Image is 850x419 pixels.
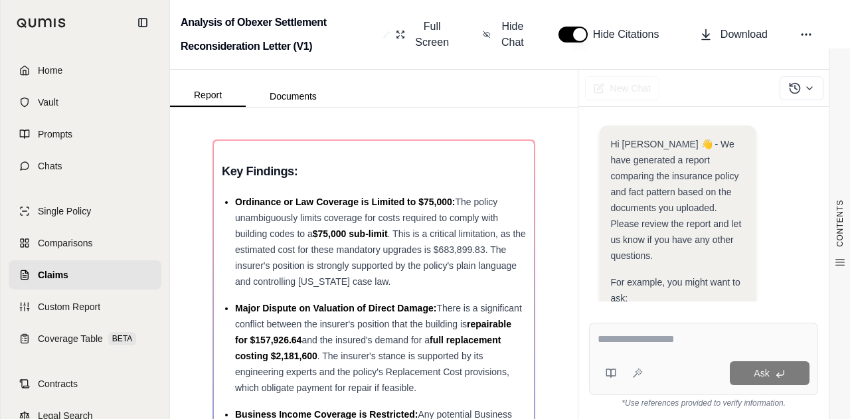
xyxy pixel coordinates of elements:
h3: Key Findings: [222,159,526,183]
button: Ask [730,361,809,385]
span: Ordinance or Law Coverage is Limited to $75,000: [235,197,455,207]
a: Chats [9,151,161,181]
a: Home [9,56,161,85]
span: and the insured's demand for a [301,335,430,345]
img: Qumis Logo [17,18,66,28]
button: Full Screen [390,13,456,56]
span: . The insurer's stance is supported by its engineering experts and the policy's Replacement Cost ... [235,351,509,393]
span: Claims [38,268,68,282]
span: Full Screen [413,19,451,50]
span: There is a significant conflict between the insurer's position that the building is [235,303,522,329]
span: Contracts [38,377,78,390]
button: Download [694,21,773,48]
span: The policy unambiguously limits coverage for costs required to comply with building codes to a [235,197,498,239]
button: Documents [246,86,341,107]
span: Coverage Table [38,332,103,345]
a: Coverage TableBETA [9,324,161,353]
span: Ask [754,368,769,378]
span: Download [721,27,768,42]
a: Single Policy [9,197,161,226]
div: *Use references provided to verify information. [589,395,818,408]
span: Comparisons [38,236,92,250]
span: BETA [108,332,136,345]
span: Prompts [38,127,72,141]
a: Contracts [9,369,161,398]
button: Hide Chat [477,13,532,56]
span: Chats [38,159,62,173]
span: Custom Report [38,300,100,313]
a: Claims [9,260,161,290]
span: For example, you might want to ask: [610,277,740,303]
a: Comparisons [9,228,161,258]
button: Report [170,84,246,107]
a: Vault [9,88,161,117]
span: . This is a critical limitation, as the estimated cost for these mandatory upgrades is $683,899.8... [235,228,526,287]
span: Single Policy [38,205,91,218]
span: Major Dispute on Valuation of Direct Damage: [235,303,436,313]
span: Home [38,64,62,77]
h2: Analysis of Obexer Settlement Reconsideration Letter (V1) [181,11,378,58]
button: Collapse sidebar [132,12,153,33]
span: $75,000 sub-limit [313,228,388,239]
a: Custom Report [9,292,161,321]
span: Hide Citations [593,27,667,42]
span: Hi [PERSON_NAME] 👋 - We have generated a report comparing the insurance policy and fact pattern b... [610,139,741,261]
span: Hide Chat [499,19,527,50]
span: repairable for $157,926.64 [235,319,511,345]
a: Prompts [9,120,161,149]
span: CONTENTS [835,200,845,247]
span: Vault [38,96,58,109]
